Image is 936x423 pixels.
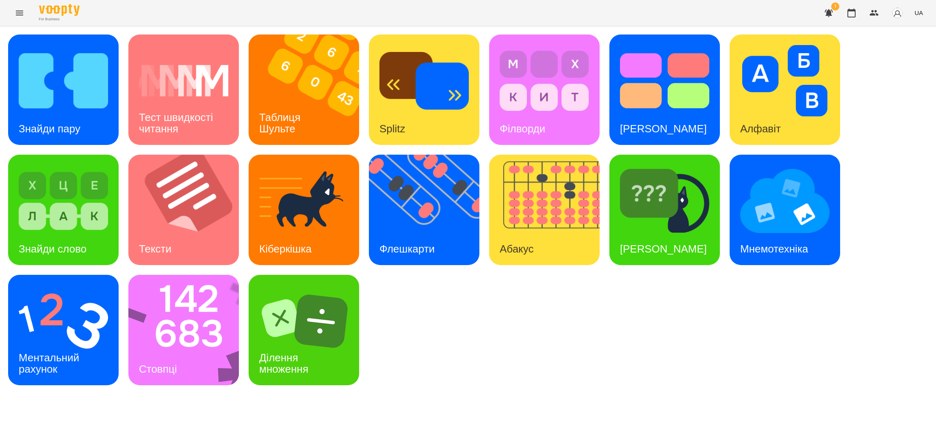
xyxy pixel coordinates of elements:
[259,111,303,134] h3: Таблиця Шульте
[139,45,228,117] img: Тест швидкості читання
[620,243,707,255] h3: [PERSON_NAME]
[620,165,709,237] img: Знайди Кіберкішку
[139,363,177,375] h3: Стовпці
[730,155,840,265] a: МнемотехнікаМнемотехніка
[740,45,830,117] img: Алфавіт
[740,165,830,237] img: Мнемотехніка
[8,275,119,385] a: Ментальний рахунокМентальний рахунок
[259,285,349,357] img: Ділення множення
[128,155,249,265] img: Тексти
[740,243,808,255] h3: Мнемотехніка
[10,3,29,23] button: Menu
[39,4,80,16] img: Voopty Logo
[489,155,600,265] a: АбакусАбакус
[19,45,108,117] img: Знайди пару
[128,275,249,385] img: Стовпці
[249,155,359,265] a: КіберкішкаКіберкішка
[831,2,839,11] span: 1
[892,7,903,19] img: avatar_s.png
[249,35,359,145] a: Таблиця ШультеТаблиця Шульте
[249,35,369,145] img: Таблиця Шульте
[489,35,600,145] a: ФілвордиФілворди
[128,155,239,265] a: ТекстиТексти
[128,275,239,385] a: СтовпціСтовпці
[914,9,923,17] span: UA
[128,35,239,145] a: Тест швидкості читанняТест швидкості читання
[500,45,589,117] img: Філворди
[19,123,80,135] h3: Знайди пару
[139,111,216,134] h3: Тест швидкості читання
[609,155,720,265] a: Знайди Кіберкішку[PERSON_NAME]
[620,45,709,117] img: Тест Струпа
[740,123,781,135] h3: Алфавіт
[609,35,720,145] a: Тест Струпа[PERSON_NAME]
[19,243,87,255] h3: Знайди слово
[8,155,119,265] a: Знайди словоЗнайди слово
[139,243,171,255] h3: Тексти
[489,155,610,265] img: Абакус
[500,243,533,255] h3: Абакус
[379,123,405,135] h3: Splitz
[249,275,359,385] a: Ділення множенняДілення множення
[369,155,479,265] a: ФлешкартиФлешкарти
[379,243,435,255] h3: Флешкарти
[19,352,82,375] h3: Ментальний рахунок
[19,165,108,237] img: Знайди слово
[500,123,545,135] h3: Філворди
[730,35,840,145] a: АлфавітАлфавіт
[19,285,108,357] img: Ментальний рахунок
[379,45,469,117] img: Splitz
[259,165,349,237] img: Кіберкішка
[620,123,707,135] h3: [PERSON_NAME]
[259,352,308,375] h3: Ділення множення
[911,5,926,20] button: UA
[369,35,479,145] a: SplitzSplitz
[8,35,119,145] a: Знайди паруЗнайди пару
[39,17,80,22] span: For Business
[369,155,490,265] img: Флешкарти
[259,243,312,255] h3: Кіберкішка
